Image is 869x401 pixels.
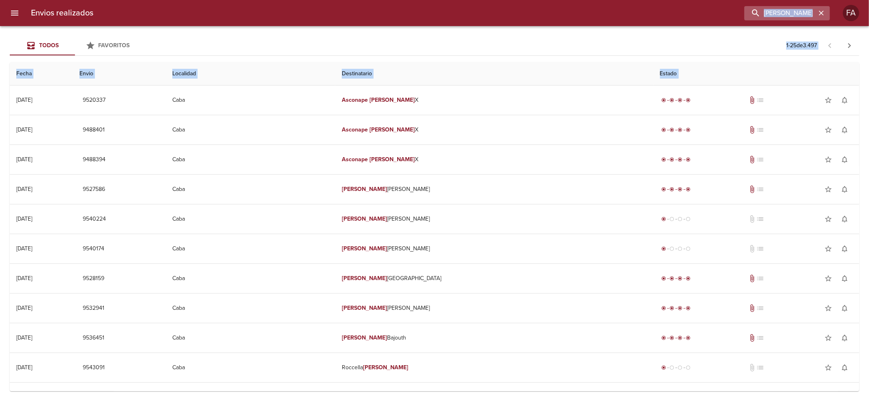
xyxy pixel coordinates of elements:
span: notifications_none [840,215,849,223]
button: Agregar a favoritos [820,181,836,197]
button: 9527586 [79,182,108,197]
span: Tiene documentos adjuntos [748,185,756,193]
div: Entregado [660,96,693,104]
em: [PERSON_NAME] [342,215,387,222]
em: Asconape [342,126,368,133]
button: Activar notificaciones [836,211,853,227]
span: radio_button_checked [686,187,691,192]
td: [GEOGRAPHIC_DATA] [335,264,653,293]
span: radio_button_unchecked [678,217,683,221]
div: [DATE] [16,215,32,222]
span: Tiene documentos adjuntos [748,304,756,312]
span: star_border [824,215,832,223]
span: radio_button_unchecked [686,365,691,370]
span: radio_button_checked [678,187,683,192]
h6: Envios realizados [31,7,93,20]
span: notifications_none [840,334,849,342]
span: Tiene documentos adjuntos [748,274,756,283]
span: star_border [824,364,832,372]
button: Agregar a favoritos [820,330,836,346]
span: radio_button_checked [662,246,667,251]
button: 9540224 [79,212,109,227]
span: notifications_none [840,96,849,104]
span: radio_button_checked [662,187,667,192]
span: No tiene documentos adjuntos [748,215,756,223]
div: Entregado [660,304,693,312]
td: Caba [166,353,335,382]
button: 9540174 [79,241,108,256]
p: 1 - 25 de 3.497 [786,42,817,50]
span: radio_button_checked [662,98,667,103]
button: 9543091 [79,360,108,375]
button: 9536451 [79,331,108,346]
td: Caba [166,204,335,234]
span: radio_button_checked [662,335,667,340]
span: 9532941 [83,303,104,313]
em: [PERSON_NAME] [342,334,387,341]
span: radio_button_checked [662,365,667,370]
span: No tiene pedido asociado [756,215,764,223]
span: No tiene documentos adjuntos [748,364,756,372]
em: [PERSON_NAME] [370,156,415,163]
div: Tabs Envios [10,36,140,55]
td: [PERSON_NAME] [335,204,653,234]
button: Agregar a favoritos [820,300,836,316]
span: radio_button_unchecked [686,217,691,221]
td: Caba [166,115,335,145]
span: No tiene documentos adjuntos [748,245,756,253]
span: radio_button_checked [662,217,667,221]
span: 9520337 [83,95,106,105]
div: Generado [660,245,693,253]
span: No tiene pedido asociado [756,96,764,104]
em: Asconape [342,96,368,103]
span: radio_button_checked [670,335,675,340]
button: Activar notificaciones [836,122,853,138]
span: 9527586 [83,184,105,195]
div: Generado [660,215,693,223]
span: radio_button_unchecked [670,246,675,251]
span: radio_button_unchecked [678,365,683,370]
span: No tiene pedido asociado [756,126,764,134]
span: 9488401 [83,125,105,135]
button: Activar notificaciones [836,92,853,108]
button: 9532941 [79,301,108,316]
span: No tiene pedido asociado [756,245,764,253]
div: Generado [660,364,693,372]
span: radio_button_unchecked [678,246,683,251]
span: No tiene pedido asociado [756,364,764,372]
span: No tiene pedido asociado [756,274,764,283]
span: Tiene documentos adjuntos [748,334,756,342]
input: buscar [744,6,816,20]
span: radio_button_checked [670,127,675,132]
span: radio_button_checked [662,157,667,162]
td: Caba [166,175,335,204]
button: Activar notificaciones [836,359,853,376]
td: Caba [166,264,335,293]
div: Entregado [660,185,693,193]
th: Localidad [166,62,335,85]
td: Caba [166,234,335,263]
span: radio_button_checked [678,335,683,340]
div: Entregado [660,126,693,134]
button: 9488401 [79,123,108,138]
span: star_border [824,245,832,253]
td: Caba [166,145,335,174]
span: radio_button_unchecked [670,217,675,221]
button: 9488394 [79,152,109,167]
th: Estado [653,62,859,85]
td: Caba [166,85,335,115]
button: Agregar a favoritos [820,241,836,257]
button: Activar notificaciones [836,330,853,346]
span: 9536451 [83,333,104,343]
td: Bajouth [335,323,653,353]
span: No tiene pedido asociado [756,156,764,164]
div: FA [843,5,859,21]
span: radio_button_checked [662,276,667,281]
span: radio_button_checked [686,335,691,340]
td: Caba [166,323,335,353]
td: X [335,145,653,174]
div: [DATE] [16,186,32,193]
span: radio_button_checked [686,157,691,162]
span: radio_button_checked [670,306,675,311]
span: notifications_none [840,156,849,164]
